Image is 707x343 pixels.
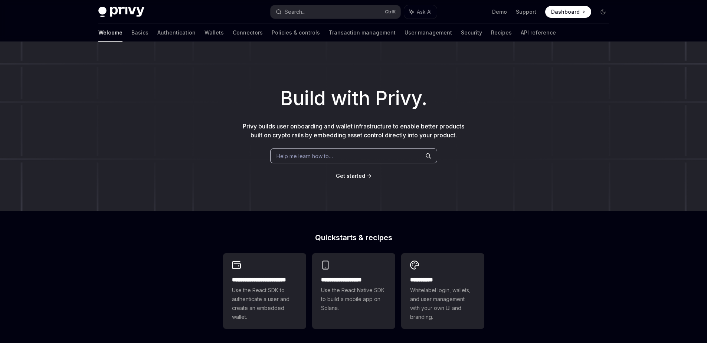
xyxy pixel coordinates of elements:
a: Dashboard [545,6,591,18]
span: Ask AI [417,8,432,16]
span: Use the React Native SDK to build a mobile app on Solana. [321,286,386,313]
span: Ctrl K [385,9,396,15]
a: Get started [336,172,365,180]
img: dark logo [98,7,144,17]
div: Search... [285,7,305,16]
a: Connectors [233,24,263,42]
span: Use the React SDK to authenticate a user and create an embedded wallet. [232,286,297,321]
a: Policies & controls [272,24,320,42]
button: Toggle dark mode [597,6,609,18]
h1: Build with Privy. [12,84,695,113]
a: Wallets [204,24,224,42]
span: Dashboard [551,8,580,16]
a: User management [405,24,452,42]
span: Help me learn how to… [276,152,333,160]
a: Authentication [157,24,196,42]
a: Security [461,24,482,42]
a: Transaction management [329,24,396,42]
a: **** *****Whitelabel login, wallets, and user management with your own UI and branding. [401,253,484,329]
h2: Quickstarts & recipes [223,234,484,241]
a: Welcome [98,24,122,42]
a: API reference [521,24,556,42]
a: Basics [131,24,148,42]
a: Support [516,8,536,16]
span: Privy builds user onboarding and wallet infrastructure to enable better products built on crypto ... [243,122,464,139]
button: Ask AI [404,5,437,19]
span: Get started [336,173,365,179]
a: Demo [492,8,507,16]
button: Search...CtrlK [271,5,400,19]
span: Whitelabel login, wallets, and user management with your own UI and branding. [410,286,475,321]
a: Recipes [491,24,512,42]
a: **** **** **** ***Use the React Native SDK to build a mobile app on Solana. [312,253,395,329]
